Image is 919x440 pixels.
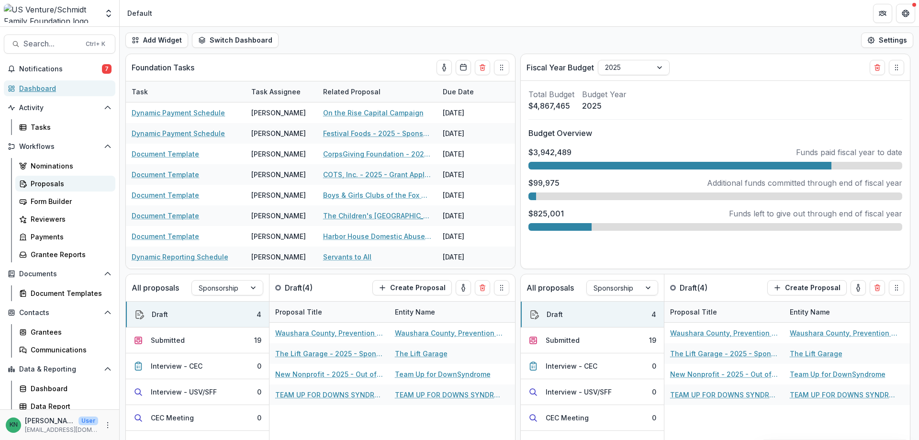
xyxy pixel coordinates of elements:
[251,108,306,118] div: [PERSON_NAME]
[851,280,866,295] button: toggle-assigned-to-me
[126,81,246,102] div: Task
[670,369,778,379] a: New Nonprofit - 2025 - Out of Cycle Sponsorship Application
[15,158,115,174] a: Nominations
[729,208,902,219] p: Funds left to give out through end of fiscal year
[323,211,431,221] a: The Children's [GEOGRAPHIC_DATA] - 2025 - Grant Application
[323,190,431,200] a: Boys & Girls Clubs of the Fox Valley - 2025 - Grant Application
[528,89,574,100] p: Total Budget
[870,60,885,75] button: Delete card
[664,302,784,322] div: Proposal Title
[251,252,306,262] div: [PERSON_NAME]
[784,302,904,322] div: Entity Name
[528,127,902,139] p: Budget Overview
[515,328,538,338] div: $4,000
[437,185,509,205] div: [DATE]
[251,149,306,159] div: [PERSON_NAME]
[151,413,194,423] div: CEC Meeting
[285,282,357,293] p: Draft ( 4 )
[896,4,915,23] button: Get Help
[23,39,80,48] span: Search...
[15,211,115,227] a: Reviewers
[437,81,509,102] div: Due Date
[269,307,328,317] div: Proposal Title
[652,361,656,371] div: 0
[707,177,902,189] p: Additional funds committed through end of fiscal year
[767,280,847,295] button: Create Proposal
[19,365,100,373] span: Data & Reporting
[246,87,306,97] div: Task Assignee
[582,100,627,112] p: 2025
[509,302,581,322] div: Funding Requested
[670,390,778,400] a: TEAM UP FOR DOWNS SYNDROME - 2025 - Out of Cycle Sponsorship Application
[152,309,168,319] div: Draft
[192,33,279,48] button: Switch Dashboard
[31,384,108,394] div: Dashboard
[670,328,778,338] a: Waushara County, Prevention Council - 2025 - Grant Application
[323,252,371,262] a: Servants to All
[909,349,918,359] div: $0
[151,335,185,345] div: Submitted
[652,413,656,423] div: 0
[4,305,115,320] button: Open Contacts
[102,419,113,431] button: More
[31,288,108,298] div: Document Templates
[257,413,261,423] div: 0
[521,327,664,353] button: Submitted19
[31,214,108,224] div: Reviewers
[123,6,156,20] nav: breadcrumb
[102,4,115,23] button: Open entity switcher
[19,65,102,73] span: Notifications
[475,60,490,75] button: Delete card
[395,328,503,338] a: Waushara County, Prevention Council
[132,252,228,262] a: Dynamic Reporting Schedule
[251,190,306,200] div: [PERSON_NAME]
[546,335,580,345] div: Submitted
[649,335,656,345] div: 19
[257,387,261,397] div: 0
[372,280,452,295] button: Create Proposal
[652,387,656,397] div: 0
[796,147,902,158] p: Funds paid fiscal year to date
[784,307,836,317] div: Entity Name
[4,34,115,54] button: Search...
[323,169,431,180] a: COTS, Inc. - 2025 - Grant Application
[31,249,108,259] div: Grantee Reports
[132,128,225,138] a: Dynamic Payment Schedule
[323,128,431,138] a: Festival Foods - 2025 - Sponsorship Application Grant
[19,309,100,317] span: Contacts
[790,349,842,359] a: The Lift Garage
[15,285,115,301] a: Document Templates
[515,369,523,379] div: $0
[126,379,269,405] button: Interview - USV/SFF0
[132,190,199,200] a: Document Template
[15,193,115,209] a: Form Builder
[127,8,152,18] div: Default
[246,81,317,102] div: Task Assignee
[15,398,115,414] a: Data Report
[269,302,389,322] div: Proposal Title
[251,211,306,221] div: [PERSON_NAME]
[395,390,503,400] a: TEAM UP FOR DOWNS SYNDROME
[521,405,664,431] button: CEC Meeting0
[515,349,523,359] div: $0
[126,327,269,353] button: Submitted19
[651,309,656,319] div: 4
[132,282,179,293] p: All proposals
[31,161,108,171] div: Nominations
[275,369,383,379] a: New Nonprofit - 2025 - Out of Cycle Sponsorship Application
[251,169,306,180] div: [PERSON_NAME]
[151,387,217,397] div: Interview - USV/SFF
[395,349,448,359] a: The Lift Garage
[582,89,627,100] p: Budget Year
[31,196,108,206] div: Form Builder
[132,231,199,241] a: Document Template
[437,247,509,267] div: [DATE]
[494,60,509,75] button: Drag
[275,390,383,400] a: TEAM UP FOR DOWNS SYNDROME - 2025 - Out of Cycle Sponsorship Application
[126,87,154,97] div: Task
[456,280,471,295] button: toggle-assigned-to-me
[15,324,115,340] a: Grantees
